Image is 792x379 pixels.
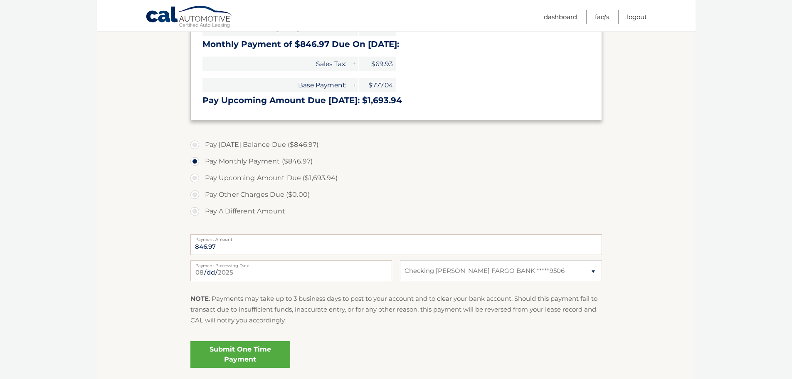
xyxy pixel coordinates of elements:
[190,186,602,203] label: Pay Other Charges Due ($0.00)
[190,295,209,302] strong: NOTE
[190,153,602,170] label: Pay Monthly Payment ($846.97)
[190,234,602,255] input: Payment Amount
[359,57,396,71] span: $69.93
[544,10,577,24] a: Dashboard
[627,10,647,24] a: Logout
[146,5,233,30] a: Cal Automotive
[190,136,602,153] label: Pay [DATE] Balance Due ($846.97)
[202,95,590,106] h3: Pay Upcoming Amount Due [DATE]: $1,693.94
[190,170,602,186] label: Pay Upcoming Amount Due ($1,693.94)
[202,39,590,50] h3: Monthly Payment of $846.97 Due On [DATE]:
[595,10,609,24] a: FAQ's
[350,57,358,71] span: +
[190,234,602,241] label: Payment Amount
[190,260,392,267] label: Payment Processing Date
[202,78,350,92] span: Base Payment:
[190,341,290,368] a: Submit One Time Payment
[350,78,358,92] span: +
[190,293,602,326] p: : Payments may take up to 3 business days to post to your account and to clear your bank account....
[190,260,392,281] input: Payment Date
[202,57,350,71] span: Sales Tax:
[359,78,396,92] span: $777.04
[190,203,602,220] label: Pay A Different Amount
